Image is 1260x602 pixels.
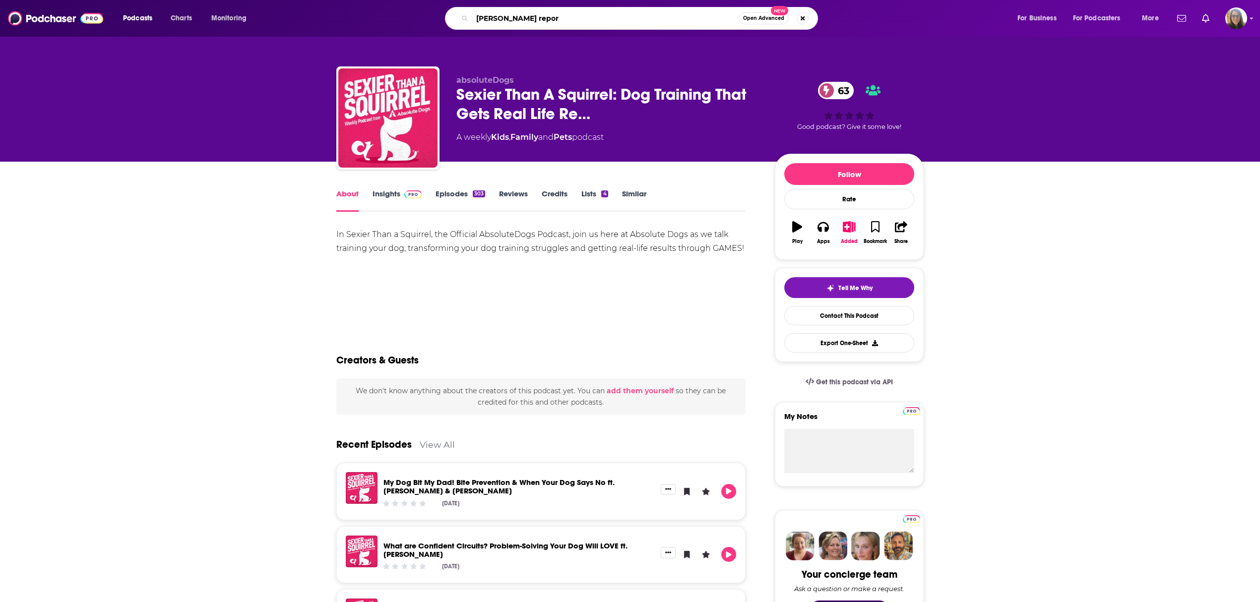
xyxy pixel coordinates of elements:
a: My Dog Bit My Dad! Bite Prevention & When Your Dog Says No ft. Karen Scott & Rupert [383,478,615,495]
span: New [771,6,789,15]
button: Open AdvancedNew [739,12,789,24]
a: Show notifications dropdown [1198,10,1213,27]
button: Play [784,215,810,250]
span: Open Advanced [743,16,784,21]
button: add them yourself [607,387,674,395]
button: Play [721,484,736,499]
a: Recent Episodes [336,438,412,451]
button: Show More Button [661,547,676,558]
div: Ask a question or make a request. [794,585,904,593]
button: Bookmark Episode [680,484,694,499]
label: My Notes [784,412,914,429]
img: Jon Profile [884,532,913,560]
a: Pro website [903,514,920,523]
button: open menu [1135,10,1171,26]
a: InsightsPodchaser Pro [373,189,422,212]
span: We don't know anything about the creators of this podcast yet . You can so they can be credited f... [356,386,726,406]
button: tell me why sparkleTell Me Why [784,277,914,298]
span: More [1142,11,1159,25]
a: Similar [622,189,646,212]
img: Podchaser Pro [404,190,422,198]
a: Family [510,132,538,142]
a: Reviews [499,189,528,212]
a: Kids [491,132,509,142]
button: open menu [1067,10,1135,26]
a: Pets [554,132,572,142]
div: Community Rating: 0 out of 5 [382,563,427,570]
img: Podchaser Pro [903,407,920,415]
img: Podchaser Pro [903,515,920,523]
button: Apps [810,215,836,250]
div: [DATE] [442,563,459,570]
span: Good podcast? Give it some love! [797,123,901,130]
div: A weekly podcast [456,131,604,143]
img: User Profile [1225,7,1247,29]
img: Jules Profile [851,532,880,560]
div: In Sexier Than a Squirrel, the Official AbsoluteDogs Podcast, join us here at Absolute Dogs as we... [336,228,746,255]
div: Rate [784,189,914,209]
button: Show profile menu [1225,7,1247,29]
div: Community Rating: 0 out of 5 [382,499,427,507]
button: Leave a Rating [698,484,713,499]
a: Credits [542,189,567,212]
div: 63Good podcast? Give it some love! [775,75,924,137]
span: and [538,132,554,142]
span: Logged in as akolesnik [1225,7,1247,29]
button: Share [888,215,914,250]
div: Bookmark [864,239,887,244]
button: Bookmark [862,215,888,250]
a: Charts [164,10,198,26]
div: 4 [601,190,608,197]
span: absoluteDogs [456,75,514,85]
div: Apps [817,239,830,244]
button: Show More Button [661,484,676,495]
img: What are Confident Circuits? Problem-Solving Your Dog Will LOVE ft. Jamie Hogg [346,536,378,567]
span: Charts [171,11,192,25]
img: tell me why sparkle [826,284,834,292]
button: open menu [1010,10,1069,26]
img: Sexier Than A Squirrel: Dog Training That Gets Real Life Results [338,68,438,168]
div: Play [792,239,803,244]
div: 303 [473,190,485,197]
div: Share [894,239,908,244]
img: Podchaser - Follow, Share and Rate Podcasts [8,9,103,28]
a: Get this podcast via API [798,370,901,394]
span: 63 [828,82,854,99]
span: , [509,132,510,142]
button: Bookmark Episode [680,547,694,562]
a: Episodes303 [436,189,485,212]
img: Sydney Profile [786,532,815,560]
img: My Dog Bit My Dad! Bite Prevention & When Your Dog Says No ft. Karen Scott & Rupert [346,472,378,504]
input: Search podcasts, credits, & more... [472,10,739,26]
span: Tell Me Why [838,284,873,292]
button: Leave a Rating [698,547,713,562]
div: [DATE] [442,500,459,507]
a: View All [420,439,455,450]
span: For Business [1017,11,1057,25]
button: Play [721,547,736,562]
span: Podcasts [123,11,152,25]
button: open menu [204,10,259,26]
span: Monitoring [211,11,247,25]
button: open menu [116,10,165,26]
a: Lists4 [581,189,608,212]
a: Contact This Podcast [784,306,914,325]
h2: Creators & Guests [336,354,419,366]
img: Barbara Profile [819,532,847,560]
a: Pro website [903,406,920,415]
button: Export One-Sheet [784,333,914,353]
a: About [336,189,359,212]
span: Get this podcast via API [816,378,893,386]
a: What are Confident Circuits? Problem-Solving Your Dog Will LOVE ft. Jamie Hogg [383,541,628,559]
div: Added [841,239,858,244]
span: For Podcasters [1073,11,1121,25]
div: Your concierge team [802,568,897,581]
a: 63 [818,82,854,99]
button: Follow [784,163,914,185]
div: Search podcasts, credits, & more... [454,7,827,30]
button: Added [836,215,862,250]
